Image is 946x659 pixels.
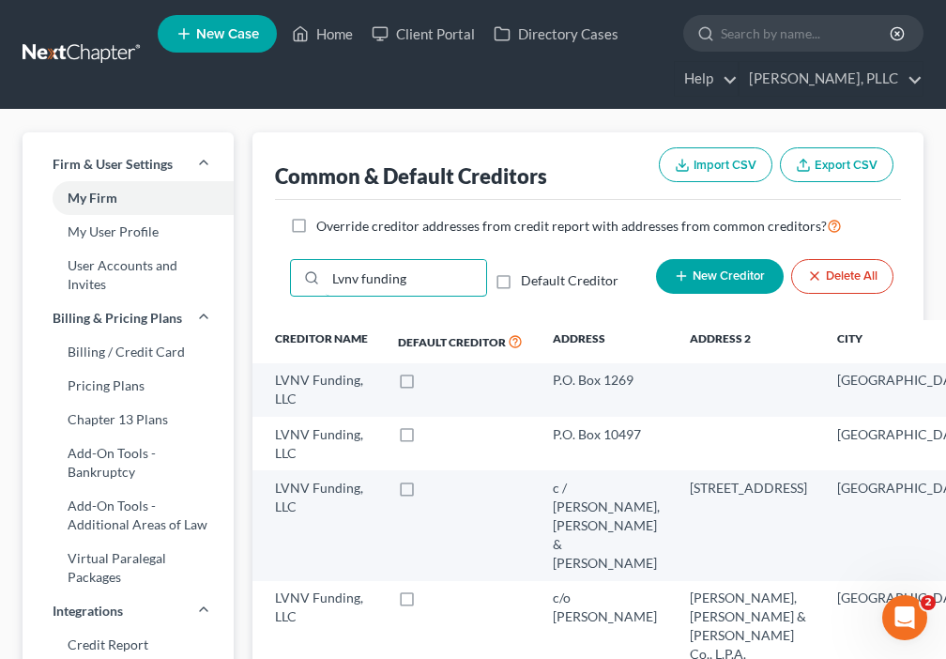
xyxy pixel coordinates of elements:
a: Firm & User Settings [23,147,234,181]
a: Integrations [23,594,234,628]
span: City [837,331,862,345]
a: Virtual Paralegal Packages [23,542,234,594]
div: LVNV Funding, LLC [275,479,368,516]
a: Pricing Plans [23,369,234,403]
button: New Creditor [656,259,784,294]
a: Billing & Pricing Plans [23,301,234,335]
button: Import CSV [659,147,772,182]
span: New Case [196,27,259,41]
button: Delete All [791,259,893,294]
button: Export CSV [780,147,893,182]
span: 2 [921,595,936,610]
a: Client Portal [362,17,484,51]
a: Home [282,17,362,51]
a: Add-On Tools - Bankruptcy [23,437,234,489]
iframe: Intercom live chat [882,595,927,640]
a: Chapter 13 Plans [23,403,234,437]
span: Address 2 [690,331,751,345]
a: My User Profile [23,215,234,249]
span: Override creditor addresses from credit report with addresses from common creditors? [316,218,827,234]
span: Default Creditor [398,335,506,349]
div: Common & Default Creditors [275,162,547,190]
span: New Creditor [693,269,765,284]
span: Address [553,331,605,345]
a: [PERSON_NAME], PLLC [740,62,923,96]
span: Delete All [826,269,877,284]
span: Firm & User Settings [53,155,173,174]
div: P.O. Box 1269 [553,371,660,390]
a: User Accounts and Invites [23,249,234,301]
div: [STREET_ADDRESS] [690,479,807,498]
div: c/o [PERSON_NAME] [553,589,660,626]
a: My Firm [23,181,234,215]
div: LVNV Funding, LLC [275,425,368,463]
span: Creditor Name [275,331,368,345]
a: Add-On Tools - Additional Areas of Law [23,489,234,542]
input: Quick Search [326,260,486,296]
a: Billing / Credit Card [23,335,234,369]
a: Directory Cases [484,17,628,51]
span: Integrations [53,602,123,621]
label: Default Creditor [521,271,618,290]
span: Billing & Pricing Plans [53,309,182,328]
div: LVNV Funding, LLC [275,589,368,626]
div: LVNV Funding, LLC [275,371,368,408]
span: Import CSV [694,158,756,173]
a: Help [675,62,738,96]
input: Search by name... [721,16,893,51]
div: c / [PERSON_NAME], [PERSON_NAME] & [PERSON_NAME] [553,479,660,573]
div: P.O. Box 10497 [553,425,660,444]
